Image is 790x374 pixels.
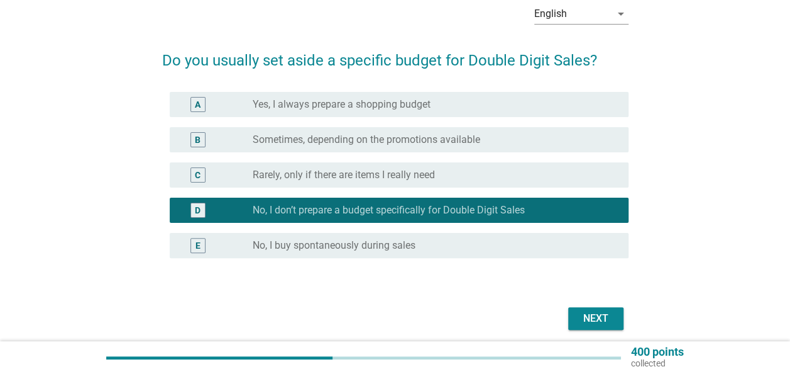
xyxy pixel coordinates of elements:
label: Sometimes, depending on the promotions available [253,133,480,146]
i: arrow_drop_down [613,6,628,21]
label: No, I don’t prepare a budget specifically for Double Digit Sales [253,204,525,217]
label: Yes, I always prepare a shopping budget [253,98,431,111]
div: Next [578,311,613,326]
div: E [195,239,200,252]
div: C [195,169,200,182]
h2: Do you usually set aside a specific budget for Double Digit Sales? [162,37,628,72]
p: 400 points [631,346,684,358]
div: A [195,98,200,111]
label: Rarely, only if there are items I really need [253,169,435,181]
div: D [195,204,200,217]
p: collected [631,358,684,369]
button: Next [568,307,623,330]
div: English [534,8,567,20]
label: No, I buy spontaneously during sales [253,239,415,252]
div: B [195,133,200,147]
